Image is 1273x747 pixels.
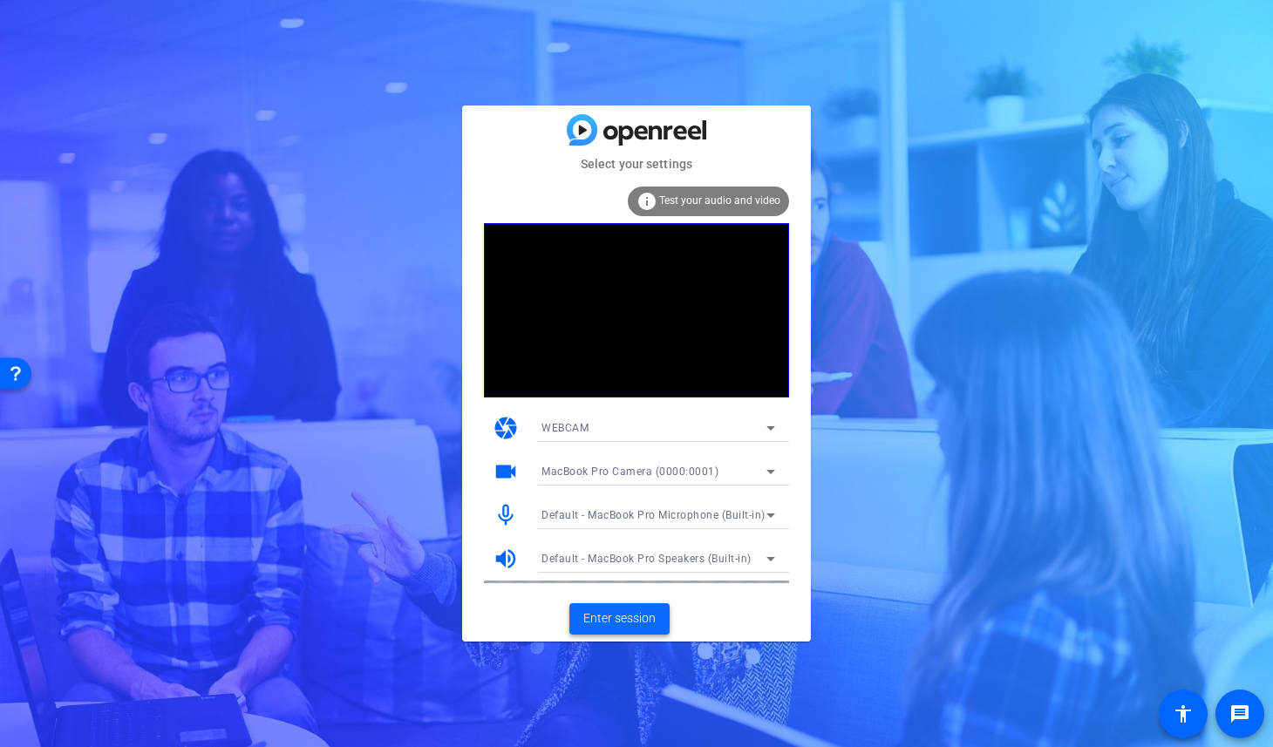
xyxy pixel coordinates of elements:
mat-icon: camera [493,415,519,441]
mat-card-subtitle: Select your settings [462,154,811,173]
mat-icon: videocam [493,458,519,485]
mat-icon: mic_none [493,502,519,528]
span: Enter session [583,609,656,628]
span: MacBook Pro Camera (0000:0001) [541,465,718,478]
span: Default - MacBook Pro Speakers (Built-in) [541,553,752,565]
mat-icon: info [636,191,657,212]
mat-icon: accessibility [1173,703,1194,724]
mat-icon: message [1229,703,1250,724]
span: Default - MacBook Pro Microphone (Built-in) [541,509,766,521]
button: Enter session [569,603,670,635]
img: blue-gradient.svg [567,114,706,145]
mat-icon: volume_up [493,546,519,572]
span: WEBCAM [541,422,589,434]
span: Test your audio and video [659,194,780,207]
